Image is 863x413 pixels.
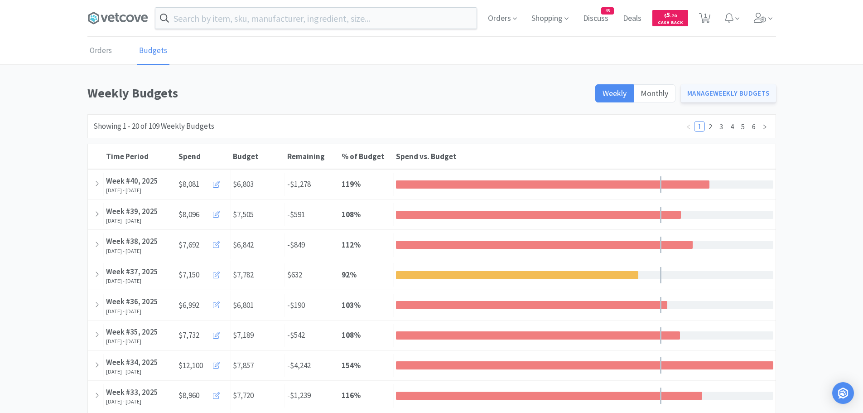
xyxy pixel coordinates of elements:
li: 2 [705,121,716,132]
li: 1 [694,121,705,132]
span: $ [664,13,666,19]
div: Week #39, 2025 [106,205,174,218]
span: $8,960 [178,389,199,402]
span: 45 [602,8,613,14]
span: -$591 [287,209,305,219]
span: 5 [664,10,677,19]
a: Orders [87,37,114,65]
div: Spend [178,151,228,161]
a: 4 [727,121,737,131]
strong: 108 % [342,330,361,340]
div: [DATE] - [DATE] [106,308,174,315]
div: Week #40, 2025 [106,175,174,187]
li: Previous Page [683,121,694,132]
a: 5 [738,121,748,131]
span: $7,150 [178,269,199,281]
a: 1 [695,15,714,24]
strong: 103 % [342,300,361,310]
span: Cash Back [658,20,683,26]
i: icon: left [686,124,691,130]
span: -$190 [287,300,305,310]
div: [DATE] - [DATE] [106,187,174,194]
strong: 154 % [342,360,361,370]
span: $7,732 [178,329,199,341]
span: Monthly [641,88,668,98]
li: 5 [738,121,748,132]
span: $6,992 [178,299,199,311]
div: Week #33, 2025 [106,386,174,398]
div: Week #37, 2025 [106,266,174,278]
span: $7,189 [233,330,254,340]
div: Week #38, 2025 [106,235,174,248]
span: $7,505 [233,209,254,219]
strong: 108 % [342,209,361,219]
a: 2 [705,121,715,131]
div: [DATE] - [DATE] [106,218,174,224]
div: Spend vs. Budget [396,151,773,161]
span: $632 [287,270,302,280]
span: $7,782 [233,270,254,280]
span: Weekly [603,88,627,98]
i: icon: right [762,124,767,130]
li: 4 [727,121,738,132]
span: -$849 [287,240,305,250]
div: Budget [233,151,283,161]
span: -$1,278 [287,179,311,189]
strong: 112 % [342,240,361,250]
span: $6,803 [233,179,254,189]
div: Showing 1 - 20 of 109 Weekly Budgets [93,120,214,132]
span: $8,096 [178,209,199,221]
div: Week #34, 2025 [106,356,174,369]
input: Search by item, sku, manufacturer, ingredient, size... [155,8,477,29]
li: Next Page [759,121,770,132]
h1: Weekly Budgets [87,83,590,103]
div: [DATE] - [DATE] [106,278,174,284]
li: 6 [748,121,759,132]
li: 3 [716,121,727,132]
div: Time Period [106,151,174,161]
span: $6,842 [233,240,254,250]
span: $6,801 [233,300,254,310]
strong: 116 % [342,390,361,400]
span: -$1,239 [287,390,311,400]
div: Week #36, 2025 [106,296,174,308]
div: Week #35, 2025 [106,326,174,338]
span: $7,692 [178,239,199,251]
a: ManageWeekly Budgets [681,84,776,102]
strong: 119 % [342,179,361,189]
div: Remaining [287,151,337,161]
span: $7,857 [233,360,254,370]
a: Deals [619,15,645,23]
span: $8,081 [178,178,199,190]
div: [DATE] - [DATE] [106,369,174,375]
a: Budgets [137,37,169,65]
a: Discuss45 [579,15,612,23]
div: [DATE] - [DATE] [106,398,174,405]
span: $12,100 [178,360,203,372]
a: $5.70Cash Back [652,6,688,30]
div: Open Intercom Messenger [832,382,854,404]
a: 6 [749,121,759,131]
div: [DATE] - [DATE] [106,248,174,254]
a: 3 [716,121,726,131]
div: [DATE] - [DATE] [106,338,174,345]
span: -$542 [287,330,305,340]
span: $7,720 [233,390,254,400]
div: % of Budget [342,151,391,161]
a: 1 [694,121,704,131]
span: -$4,242 [287,360,311,370]
span: . 70 [670,13,677,19]
strong: 92 % [342,270,357,280]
